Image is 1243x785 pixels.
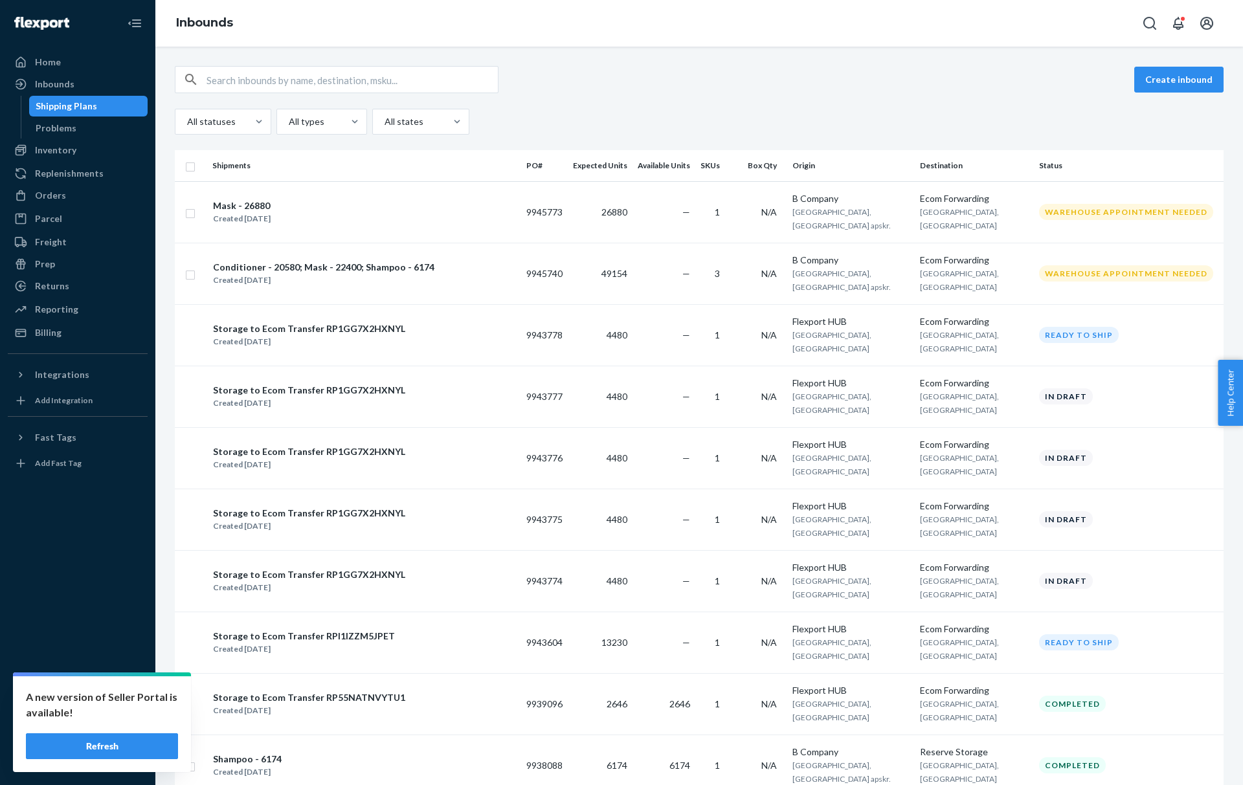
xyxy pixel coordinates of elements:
[35,212,62,225] div: Parcel
[920,500,1029,513] div: Ecom Forwarding
[920,453,999,476] span: [GEOGRAPHIC_DATA], [GEOGRAPHIC_DATA]
[607,514,627,525] span: 4480
[521,673,568,735] td: 9939096
[682,329,690,340] span: —
[920,746,1029,758] div: Reserve Storage
[8,254,148,274] a: Prep
[35,326,62,339] div: Billing
[213,199,271,212] div: Mask - 26880
[8,74,148,94] a: Inbounds
[1039,634,1119,650] div: Ready to ship
[1218,360,1243,426] button: Help Center
[8,276,148,296] a: Returns
[715,637,720,648] span: 1
[8,232,148,252] a: Freight
[521,366,568,427] td: 9943777
[761,206,777,217] span: N/A
[792,315,910,328] div: Flexport HUB
[787,150,915,181] th: Origin
[715,391,720,402] span: 1
[715,206,720,217] span: 1
[26,689,178,720] p: A new version of Seller Portal is available!
[715,514,720,525] span: 1
[920,760,999,784] span: [GEOGRAPHIC_DATA], [GEOGRAPHIC_DATA]
[792,269,891,292] span: [GEOGRAPHIC_DATA], [GEOGRAPHIC_DATA] apskr.
[607,575,627,586] span: 4480
[682,391,690,402] span: —
[35,431,76,444] div: Fast Tags
[1194,10,1220,36] button: Open account menu
[761,637,777,648] span: N/A
[213,753,282,766] div: Shampoo - 6174
[35,368,89,381] div: Integrations
[122,10,148,36] button: Close Navigation
[761,391,777,402] span: N/A
[920,207,999,230] span: [GEOGRAPHIC_DATA], [GEOGRAPHIC_DATA]
[792,760,891,784] span: [GEOGRAPHIC_DATA], [GEOGRAPHIC_DATA] apskr.
[213,335,405,348] div: Created [DATE]
[213,520,405,533] div: Created [DATE]
[8,163,148,184] a: Replenishments
[1039,204,1213,220] div: Warehouse Appointment Needed
[35,280,69,293] div: Returns
[792,192,910,205] div: B Company
[715,329,720,340] span: 1
[8,683,148,703] a: Settings
[1034,150,1224,181] th: Status
[792,207,891,230] span: [GEOGRAPHIC_DATA], [GEOGRAPHIC_DATA] apskr.
[695,150,730,181] th: SKUs
[213,397,405,410] div: Created [DATE]
[792,637,871,661] span: [GEOGRAPHIC_DATA], [GEOGRAPHIC_DATA]
[792,623,910,636] div: Flexport HUB
[792,684,910,697] div: Flexport HUB
[682,575,690,586] span: —
[920,514,999,538] span: [GEOGRAPHIC_DATA], [GEOGRAPHIC_DATA]
[35,144,76,157] div: Inventory
[920,392,999,415] span: [GEOGRAPHIC_DATA], [GEOGRAPHIC_DATA]
[521,550,568,612] td: 9943774
[213,704,405,717] div: Created [DATE]
[8,208,148,229] a: Parcel
[1039,327,1119,343] div: Ready to ship
[920,561,1029,574] div: Ecom Forwarding
[8,185,148,206] a: Orders
[568,150,633,181] th: Expected Units
[633,150,695,181] th: Available Units
[792,699,871,722] span: [GEOGRAPHIC_DATA], [GEOGRAPHIC_DATA]
[607,760,627,771] span: 6174
[730,150,787,181] th: Box Qty
[213,445,405,458] div: Storage to Ecom Transfer RP1GG7X2HXNYL
[26,733,178,759] button: Refresh
[521,427,568,489] td: 9943776
[792,514,871,538] span: [GEOGRAPHIC_DATA], [GEOGRAPHIC_DATA]
[682,637,690,648] span: —
[1039,757,1106,773] div: Completed
[35,395,93,406] div: Add Integration
[521,612,568,673] td: 9943604
[920,315,1029,328] div: Ecom Forwarding
[792,500,910,513] div: Flexport HUB
[920,684,1029,697] div: Ecom Forwarding
[1039,450,1093,466] div: In draft
[213,212,271,225] div: Created [DATE]
[715,268,720,279] span: 3
[601,206,627,217] span: 26880
[915,150,1034,181] th: Destination
[761,514,777,525] span: N/A
[682,206,690,217] span: —
[521,489,568,550] td: 9943775
[715,452,720,463] span: 1
[601,637,627,648] span: 13230
[213,458,405,471] div: Created [DATE]
[920,438,1029,451] div: Ecom Forwarding
[792,561,910,574] div: Flexport HUB
[792,438,910,451] div: Flexport HUB
[792,576,871,599] span: [GEOGRAPHIC_DATA], [GEOGRAPHIC_DATA]
[8,427,148,448] button: Fast Tags
[213,322,405,335] div: Storage to Ecom Transfer RP1GG7X2HXNYL
[29,118,148,138] a: Problems
[8,390,148,411] a: Add Integration
[213,691,405,704] div: Storage to Ecom Transfer RP55NATNVYTU1
[207,150,521,181] th: Shipments
[521,150,568,181] th: PO#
